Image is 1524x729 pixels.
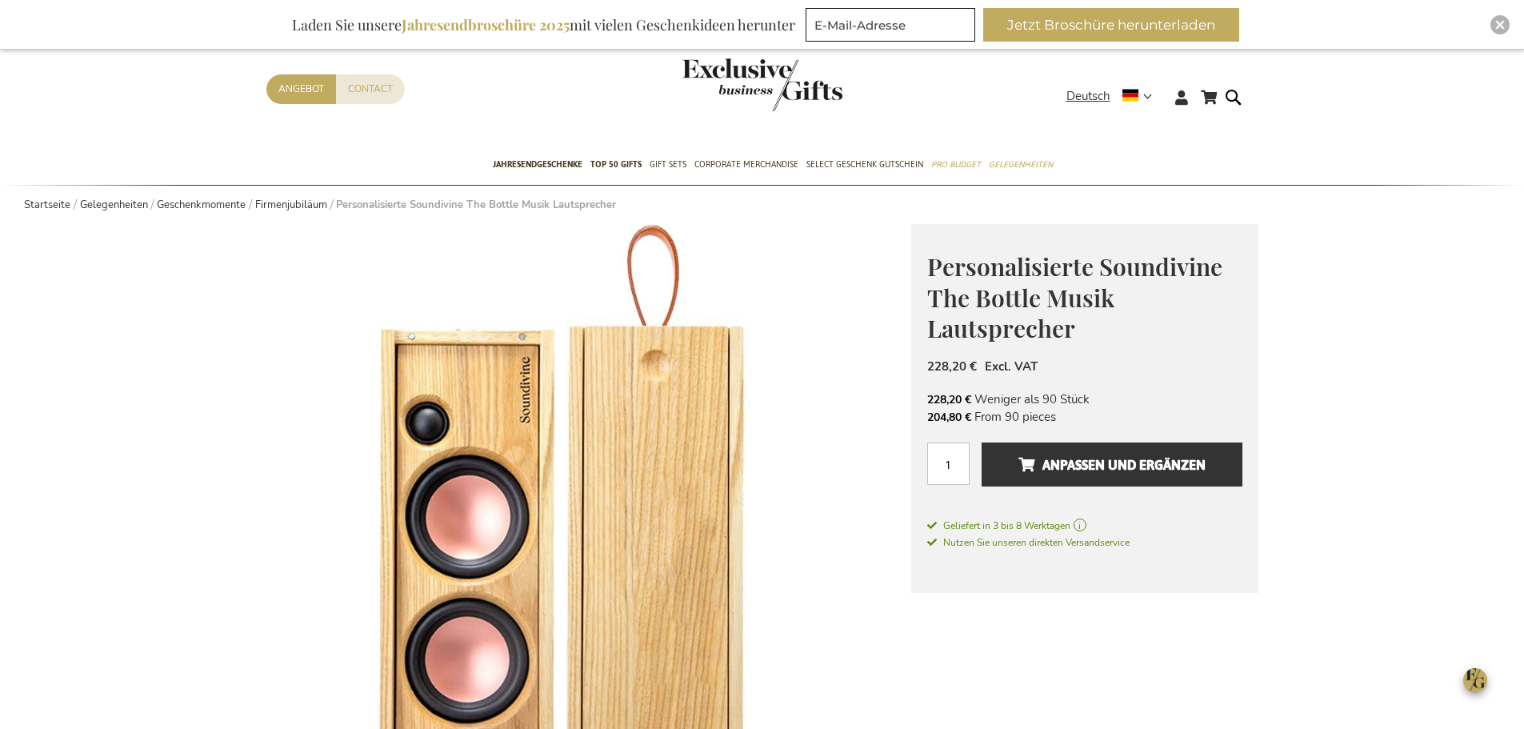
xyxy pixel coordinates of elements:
span: Deutsch [1066,87,1110,106]
img: Close [1495,20,1505,30]
span: Jahresendgeschenke [493,156,582,173]
span: Gift Sets [650,156,686,173]
a: Startseite [24,198,70,212]
input: E-Mail-Adresse [806,8,975,42]
div: Close [1490,15,1510,34]
span: Nutzen Sie unseren direkten Versandservice [927,536,1130,549]
span: 204,80 € [927,410,971,425]
a: Firmenjubiläum [255,198,327,212]
a: Geliefert in 3 bis 8 Werktagen [927,519,1242,533]
a: Nutzen Sie unseren direkten Versandservice [927,534,1130,550]
img: Exclusive Business gifts logo [682,58,842,111]
input: Menge [927,443,970,485]
a: Contact [336,74,405,104]
span: Anpassen und ergänzen [1018,452,1206,478]
b: Jahresendbroschüre 2025 [402,15,570,34]
form: marketing offers and promotions [806,8,980,46]
span: Select Geschenk Gutschein [806,156,923,173]
span: Excl. VAT [985,358,1038,375]
a: Angebot [266,74,336,104]
span: 228,20 € [927,358,977,375]
span: TOP 50 Gifts [590,156,642,173]
span: Personalisierte Soundivine The Bottle Musik Lautsprecher [927,250,1222,344]
button: Anpassen und ergänzen [982,443,1242,487]
strong: Personalisierte Soundivine The Bottle Musik Lautsprecher [336,198,616,212]
span: 228,20 € [927,392,971,407]
a: Geschenkmomente [157,198,246,212]
span: Gelegenheiten [989,156,1053,173]
a: store logo [682,58,762,111]
li: Weniger als 90 Stück [927,391,1242,408]
span: Pro Budget [931,156,981,173]
button: Jetzt Broschüre herunterladen [983,8,1239,42]
div: Deutsch [1066,87,1162,106]
a: Gelegenheiten [80,198,148,212]
span: Corporate Merchandise [694,156,798,173]
div: Laden Sie unsere mit vielen Geschenkideen herunter [285,8,802,42]
li: From 90 pieces [927,408,1242,426]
